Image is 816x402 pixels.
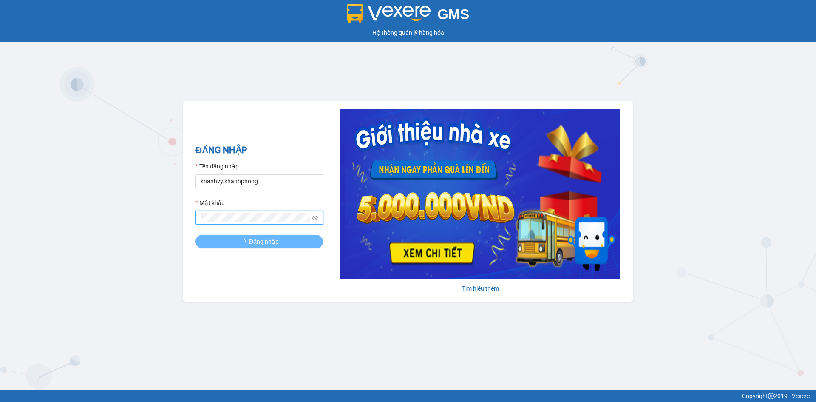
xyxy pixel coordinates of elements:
[6,391,810,401] div: Copyright 2019 - Vexere
[768,393,774,399] span: copyright
[240,239,249,245] span: loading
[437,6,469,22] span: GMS
[195,174,323,188] input: Tên đăng nhập
[312,215,318,221] span: eye-invisible
[195,198,225,208] label: Mật khẩu
[195,143,323,157] h2: ĐĂNG NHẬP
[340,109,620,279] img: banner-0
[195,162,239,171] label: Tên đăng nhập
[347,13,470,20] a: GMS
[340,284,620,293] div: Tìm hiểu thêm
[249,237,279,246] span: Đăng nhập
[195,235,323,248] button: Đăng nhập
[347,4,431,23] img: logo 2
[2,28,814,37] div: Hệ thống quản lý hàng hóa
[201,213,310,222] input: Mật khẩu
